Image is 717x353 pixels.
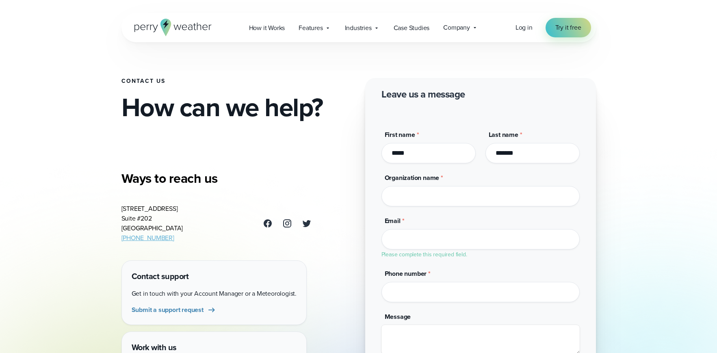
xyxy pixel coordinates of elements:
label: Please complete this required field. [381,250,467,259]
a: How it Works [242,19,292,36]
span: Message [385,312,411,321]
span: Try it free [555,23,581,32]
a: [PHONE_NUMBER] [121,233,174,243]
span: First name [385,130,415,139]
span: Log in [516,23,533,32]
a: Case Studies [387,19,437,36]
address: [STREET_ADDRESS] Suite #202 [GEOGRAPHIC_DATA] [121,204,183,243]
a: Try it free [546,18,591,37]
span: Phone number [385,269,427,278]
span: Submit a support request [132,305,204,315]
span: Last name [489,130,518,139]
h2: Leave us a message [381,88,465,101]
a: Log in [516,23,533,32]
span: Company [443,23,470,32]
p: Get in touch with your Account Manager or a Meteorologist. [132,289,297,299]
span: Industries [345,23,372,33]
h4: Contact support [132,271,297,282]
h3: Ways to reach us [121,170,312,186]
span: Email [385,216,401,225]
a: Submit a support request [132,305,217,315]
h2: How can we help? [121,94,352,120]
span: Organization name [385,173,440,182]
span: Case Studies [394,23,430,33]
h1: Contact Us [121,78,352,84]
span: How it Works [249,23,285,33]
span: Features [299,23,323,33]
